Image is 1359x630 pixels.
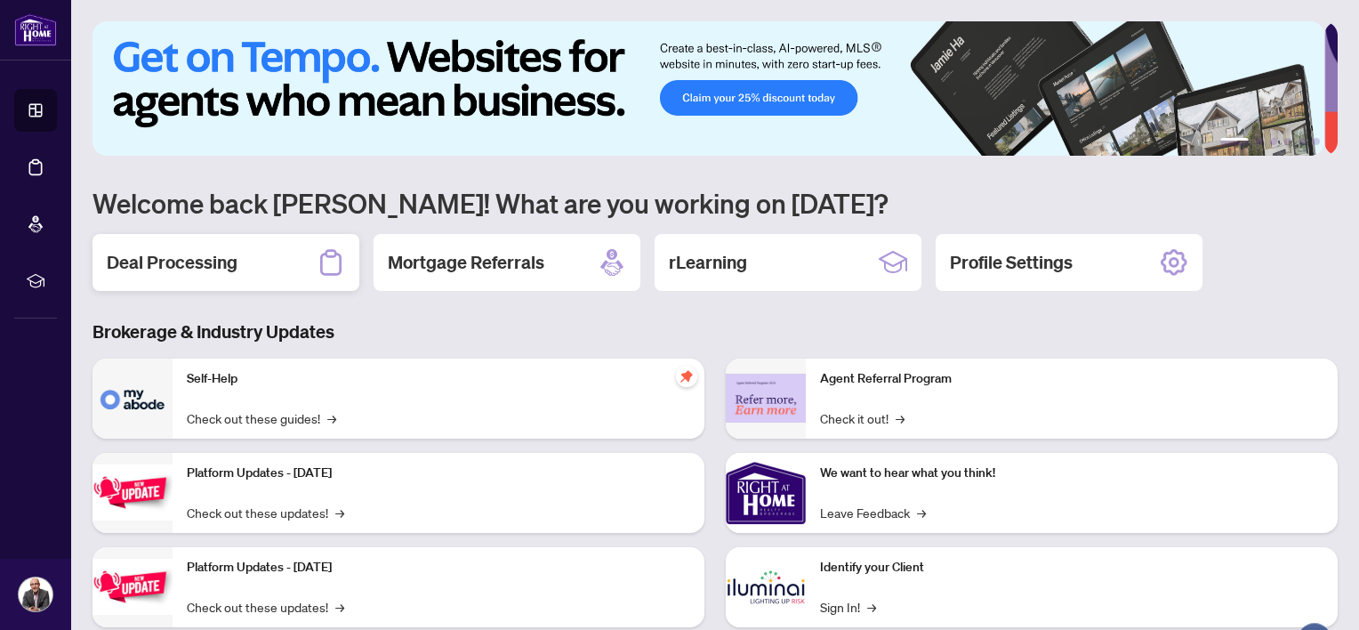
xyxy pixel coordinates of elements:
[1313,138,1320,145] button: 6
[820,369,1323,389] p: Agent Referral Program
[327,408,336,428] span: →
[92,186,1338,220] h1: Welcome back [PERSON_NAME]! What are you working on [DATE]?
[335,503,344,522] span: →
[1299,138,1306,145] button: 5
[917,503,926,522] span: →
[820,464,1323,483] p: We want to hear what you think!
[1220,138,1249,145] button: 1
[726,453,806,533] img: We want to hear what you think!
[726,374,806,423] img: Agent Referral Program
[726,547,806,627] img: Identify your Client
[1256,138,1263,145] button: 2
[107,250,237,275] h2: Deal Processing
[1270,138,1277,145] button: 3
[669,250,747,275] h2: rLearning
[335,597,344,617] span: →
[950,250,1073,275] h2: Profile Settings
[187,558,690,577] p: Platform Updates - [DATE]
[896,408,905,428] span: →
[820,503,926,522] a: Leave Feedback→
[187,408,336,428] a: Check out these guides!→
[676,366,697,387] span: pushpin
[1284,138,1291,145] button: 4
[19,577,52,611] img: Profile Icon
[388,250,544,275] h2: Mortgage Referrals
[14,13,57,46] img: logo
[820,408,905,428] a: Check it out!→
[1288,568,1341,621] button: Open asap
[867,597,876,617] span: →
[92,319,1338,344] h3: Brokerage & Industry Updates
[187,597,344,617] a: Check out these updates!→
[187,369,690,389] p: Self-Help
[92,464,173,521] img: Platform Updates - July 21, 2025
[820,558,1323,577] p: Identify your Client
[92,359,173,439] img: Self-Help
[187,503,344,522] a: Check out these updates!→
[820,597,876,617] a: Sign In!→
[187,464,690,483] p: Platform Updates - [DATE]
[92,21,1324,156] img: Slide 0
[92,559,173,615] img: Platform Updates - July 8, 2025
